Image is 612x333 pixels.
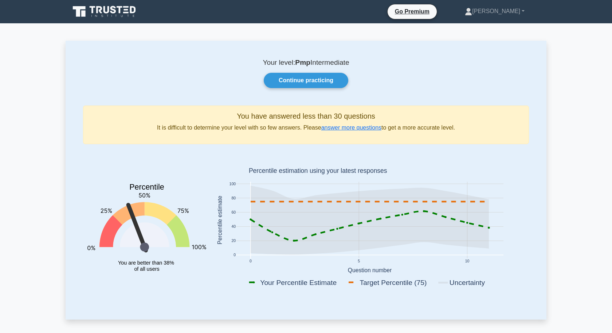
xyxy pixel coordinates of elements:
[231,196,236,200] text: 80
[264,73,348,88] a: Continue practicing
[83,58,529,67] p: Your level: Intermediate
[231,239,236,243] text: 20
[134,266,159,272] tspan: of all users
[229,182,236,186] text: 100
[217,196,223,245] text: Percentile estimate
[234,253,236,257] text: 0
[358,259,360,263] text: 5
[465,259,470,263] text: 10
[250,259,252,263] text: 0
[295,59,310,66] b: Pmp
[321,124,381,131] a: answer more questions
[118,260,174,266] tspan: You are better than 38%
[391,7,434,16] a: Go Premium
[231,210,236,214] text: 60
[249,167,387,175] text: Percentile estimation using your latest responses
[129,183,164,192] text: Percentile
[447,4,542,19] a: [PERSON_NAME]
[348,267,392,273] text: Question number
[89,112,523,120] h5: You have answered less than 30 questions
[89,123,523,132] p: It is difficult to determine your level with so few answers. Please to get a more accurate level.
[231,225,236,229] text: 40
